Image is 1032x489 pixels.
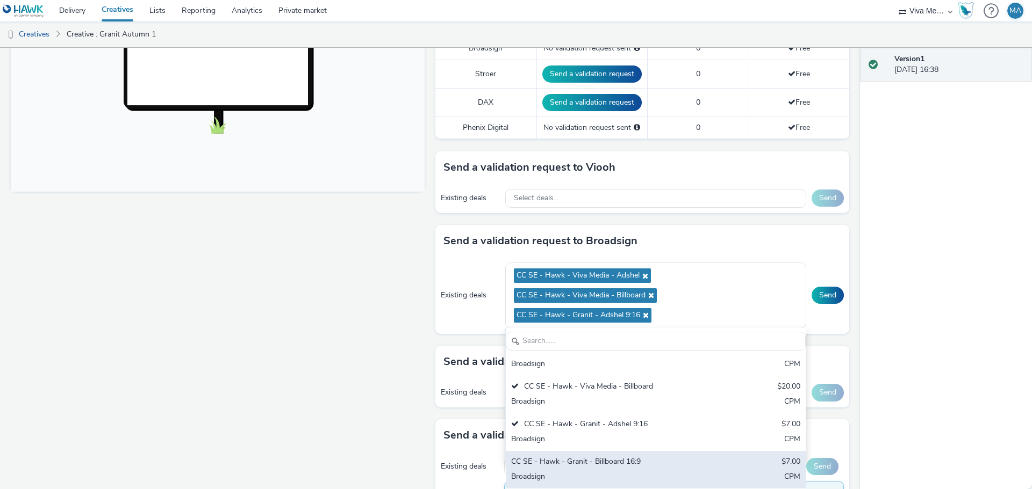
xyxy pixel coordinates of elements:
button: Send [806,458,838,475]
div: CPM [784,396,800,408]
div: CC SE - Hawk - Granit - Billboard 16:9 [511,456,702,469]
div: No validation request sent [542,122,642,133]
h3: Send a validation request to Viooh [443,159,615,176]
div: MA [1009,3,1021,19]
div: Broadsign [511,434,702,446]
div: Broadsign [511,396,702,408]
div: Please select a deal below and click on Send to send a validation request to Phenix Digital. [634,122,640,133]
div: $7.00 [782,419,800,431]
button: Send a validation request [542,65,642,83]
div: Existing deals [441,461,499,472]
span: Free [788,69,810,79]
img: undefined Logo [3,4,44,18]
span: 0 [696,43,700,53]
div: Please select a deal below and click on Send to send a validation request to Broadsign. [634,43,640,54]
div: Existing deals [441,387,500,398]
td: DAX [435,88,536,116]
span: 0 [696,122,700,133]
h3: Send a validation request to Broadsign [443,233,637,249]
h3: Send a validation request to MyAdbooker [443,354,651,370]
div: [DATE] 16:38 [894,54,1023,76]
span: 0 [696,69,700,79]
div: CPM [784,434,800,446]
span: CC SE - Hawk - Viva Media - Billboard [517,291,646,300]
strong: Version 1 [894,54,924,64]
img: Hawk Academy [958,2,974,19]
td: Broadsign [435,38,536,60]
span: CC SE - Hawk - Viva Media - Adshel [517,271,640,280]
h3: Send a validation request to Phenix Digital [443,427,655,443]
div: Existing deals [441,193,500,203]
a: Creative : Granit Autumn 1 [61,21,161,47]
div: Broadsign [511,471,702,484]
span: Free [788,43,810,53]
div: CC SE - Hawk - Viva Media - Billboard [511,381,702,393]
span: Free [788,97,810,107]
span: CC SE - Hawk - Granit - Adshel 9:16 [517,311,640,320]
td: Phenix Digital [435,116,536,138]
div: CPM [784,471,800,484]
button: Send a validation request [542,94,642,111]
button: Send [812,384,844,401]
div: Existing deals [441,290,500,301]
span: Select deals... [514,194,558,203]
div: No validation request sent [542,43,642,54]
span: 0 [696,97,700,107]
div: $20.00 [777,381,800,393]
div: $7.00 [782,456,800,469]
div: CC SE - Hawk - Granit - Adshel 9:16 [511,419,702,431]
span: Free [788,122,810,133]
button: Send [812,287,844,304]
td: Stroer [435,60,536,88]
input: Search...... [506,332,806,351]
img: dooh [5,30,16,40]
a: Hawk Academy [958,2,978,19]
button: Send [812,189,844,207]
div: CPM [784,359,800,371]
div: Broadsign [511,359,702,371]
